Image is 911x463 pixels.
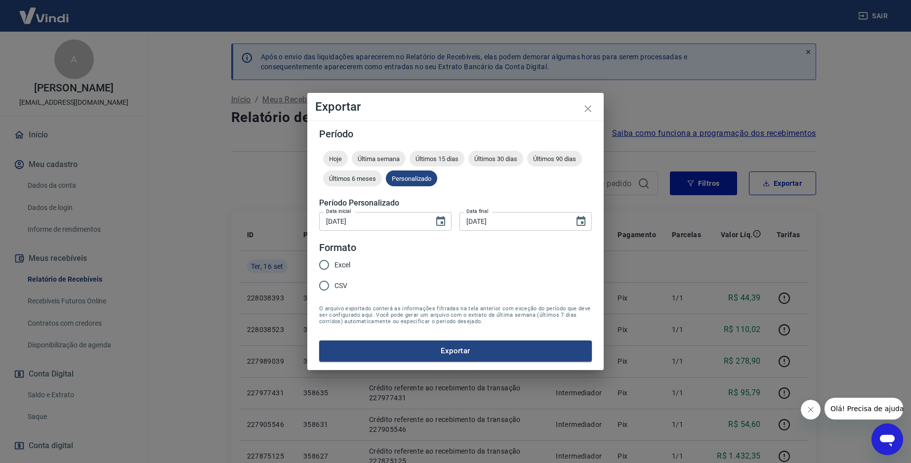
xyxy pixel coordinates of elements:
[825,398,903,420] iframe: Mensagem da empresa
[323,170,382,186] div: Últimos 6 meses
[352,155,406,163] span: Última semana
[459,212,567,230] input: DD/MM/YYYY
[319,340,592,361] button: Exportar
[527,151,582,167] div: Últimos 90 dias
[6,7,83,15] span: Olá! Precisa de ajuda?
[334,260,350,270] span: Excel
[319,198,592,208] h5: Período Personalizado
[319,212,427,230] input: DD/MM/YYYY
[571,211,591,231] button: Choose date, selected date is 16 de set de 2025
[319,305,592,325] span: O arquivo exportado conterá as informações filtradas na tela anterior com exceção do período que ...
[527,155,582,163] span: Últimos 90 dias
[431,211,451,231] button: Choose date, selected date is 16 de set de 2025
[576,97,600,121] button: close
[386,170,437,186] div: Personalizado
[326,208,351,215] label: Data inicial
[319,241,356,255] legend: Formato
[468,151,523,167] div: Últimos 30 dias
[871,423,903,455] iframe: Botão para abrir a janela de mensagens
[466,208,489,215] label: Data final
[352,151,406,167] div: Última semana
[468,155,523,163] span: Últimos 30 dias
[323,151,348,167] div: Hoje
[334,281,347,291] span: CSV
[315,101,596,113] h4: Exportar
[323,175,382,182] span: Últimos 6 meses
[386,175,437,182] span: Personalizado
[323,155,348,163] span: Hoje
[801,400,821,420] iframe: Fechar mensagem
[319,129,592,139] h5: Período
[410,151,464,167] div: Últimos 15 dias
[410,155,464,163] span: Últimos 15 dias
